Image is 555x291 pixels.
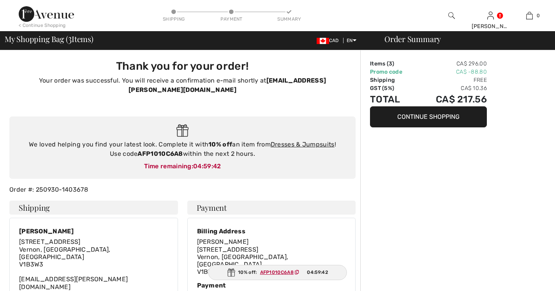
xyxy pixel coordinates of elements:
div: Time remaining: [17,162,348,171]
h4: Shipping [9,201,178,215]
td: CA$ 296.00 [415,60,487,68]
div: Summary [277,16,301,23]
div: We loved helping you find your latest look. Complete it with an item from ! Use code within the n... [17,140,348,159]
td: Free [415,76,487,84]
span: 04:59:42 [307,269,328,276]
a: Sign In [487,12,494,19]
span: 3 [68,33,72,43]
div: Billing Address [197,228,346,235]
img: Gift.svg [176,124,189,137]
a: 0 [510,11,548,20]
span: My Shopping Bag ( Items) [5,35,93,43]
td: Total [370,92,415,106]
td: Shipping [370,76,415,84]
span: CAD [317,38,342,43]
td: CA$ 217.56 [415,92,487,106]
span: [STREET_ADDRESS] Vernon, [GEOGRAPHIC_DATA], [GEOGRAPHIC_DATA] V1B3W3 [197,246,289,276]
ins: AFP1010C6A8 [260,270,294,275]
strong: 10% off [208,141,232,148]
h3: Thank you for your order! [14,60,351,73]
span: EN [347,38,356,43]
td: Items ( ) [370,60,415,68]
div: Order #: 250930-1403678 [5,185,360,194]
span: [STREET_ADDRESS] Vernon, [GEOGRAPHIC_DATA], [GEOGRAPHIC_DATA] V1B3W3 [19,238,111,268]
img: My Info [487,11,494,20]
img: 1ère Avenue [19,6,74,22]
div: [PERSON_NAME] [19,228,168,235]
td: CA$ 10.36 [415,84,487,92]
a: Dresses & Jumpsuits [271,141,335,148]
p: Your order was successful. You will receive a confirmation e-mail shortly at [14,76,351,95]
span: 3 [389,60,392,67]
img: search the website [448,11,455,20]
td: GST (5%) [370,84,415,92]
div: 10% off: [208,265,347,280]
span: [PERSON_NAME] [197,238,249,245]
img: Gift.svg [227,268,235,277]
div: < Continue Shopping [19,22,66,29]
button: Continue Shopping [370,106,487,127]
div: Payment [197,282,346,289]
div: Payment [220,16,243,23]
td: Promo code [370,68,415,76]
strong: [EMAIL_ADDRESS][PERSON_NAME][DOMAIN_NAME] [129,77,326,93]
div: Shipping [162,16,185,23]
strong: AFP1010C6A8 [137,150,183,157]
span: 04:59:42 [193,162,221,170]
h4: Payment [187,201,356,215]
td: CA$ -88.80 [415,68,487,76]
div: Order Summary [375,35,550,43]
div: [PERSON_NAME] [472,22,510,30]
img: My Bag [526,11,533,20]
img: Canadian Dollar [317,38,329,44]
span: 0 [537,12,540,19]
